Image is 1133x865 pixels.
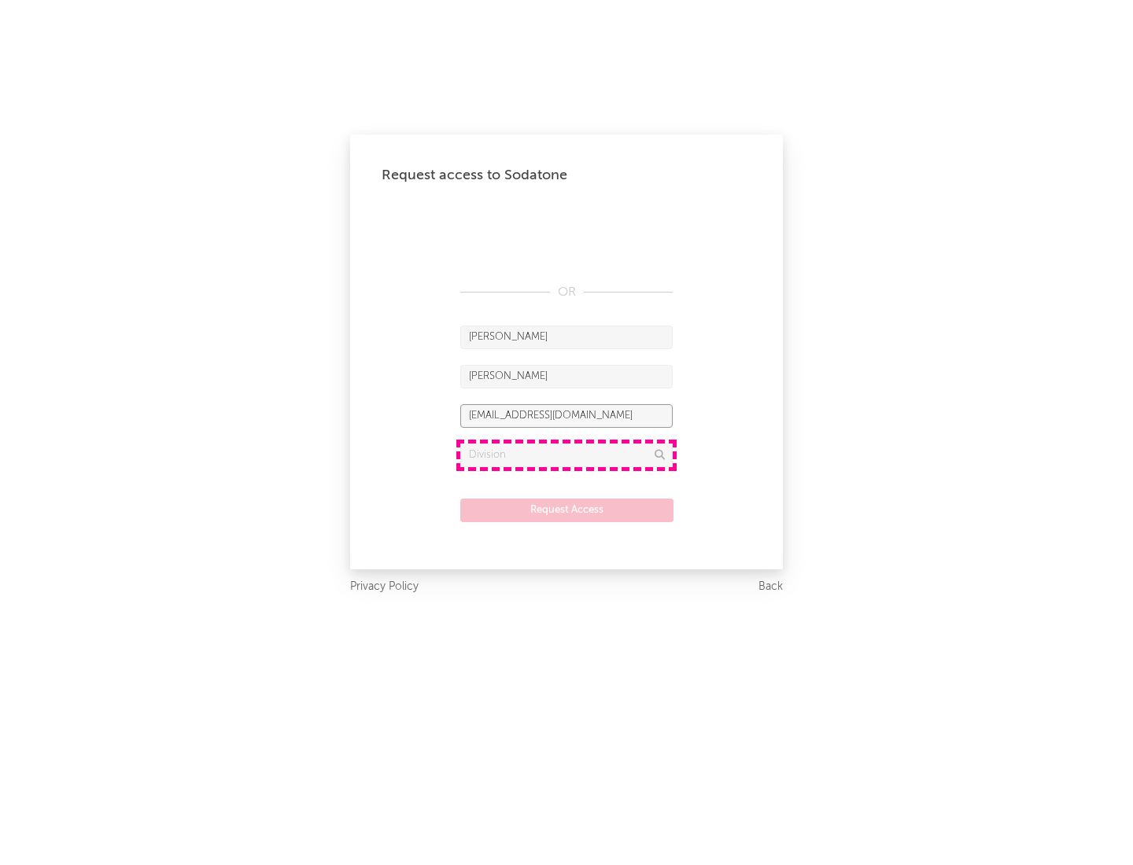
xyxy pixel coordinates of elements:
[382,166,751,185] div: Request access to Sodatone
[460,365,673,388] input: Last Name
[460,499,674,522] button: Request Access
[460,444,673,467] input: Division
[460,404,673,428] input: Email
[460,283,673,302] div: OR
[350,577,419,597] a: Privacy Policy
[758,577,783,597] a: Back
[460,326,673,349] input: First Name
